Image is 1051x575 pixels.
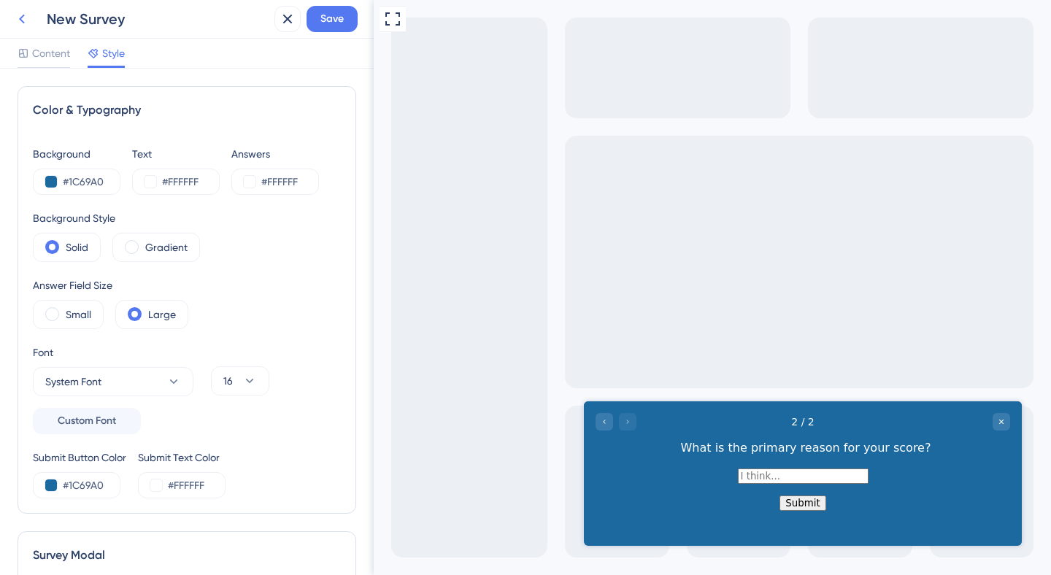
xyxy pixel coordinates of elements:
div: Submit Text Color [138,449,226,466]
span: System Font [45,373,101,390]
button: 16 [211,366,269,395]
div: Background Style [33,209,200,227]
div: Font [33,344,193,361]
span: Content [32,45,70,62]
div: Submit Button Color [33,449,126,466]
button: Save [307,6,358,32]
span: Custom Font [58,412,116,430]
button: Custom Font [33,408,141,434]
span: Save [320,10,344,28]
div: Background [33,145,120,163]
span: Style [102,45,125,62]
div: Color & Typography [33,101,341,119]
button: System Font [33,367,193,396]
label: Solid [66,239,88,256]
span: 16 [223,372,233,390]
div: Answer Field Size [33,277,188,294]
label: Large [148,306,176,323]
label: Small [66,306,91,323]
div: Text [132,145,220,163]
iframe: UserGuiding Survey [210,401,648,546]
div: New Survey [47,9,269,29]
div: Answers [231,145,319,163]
label: Gradient [145,239,188,256]
div: Survey Modal [33,547,341,564]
